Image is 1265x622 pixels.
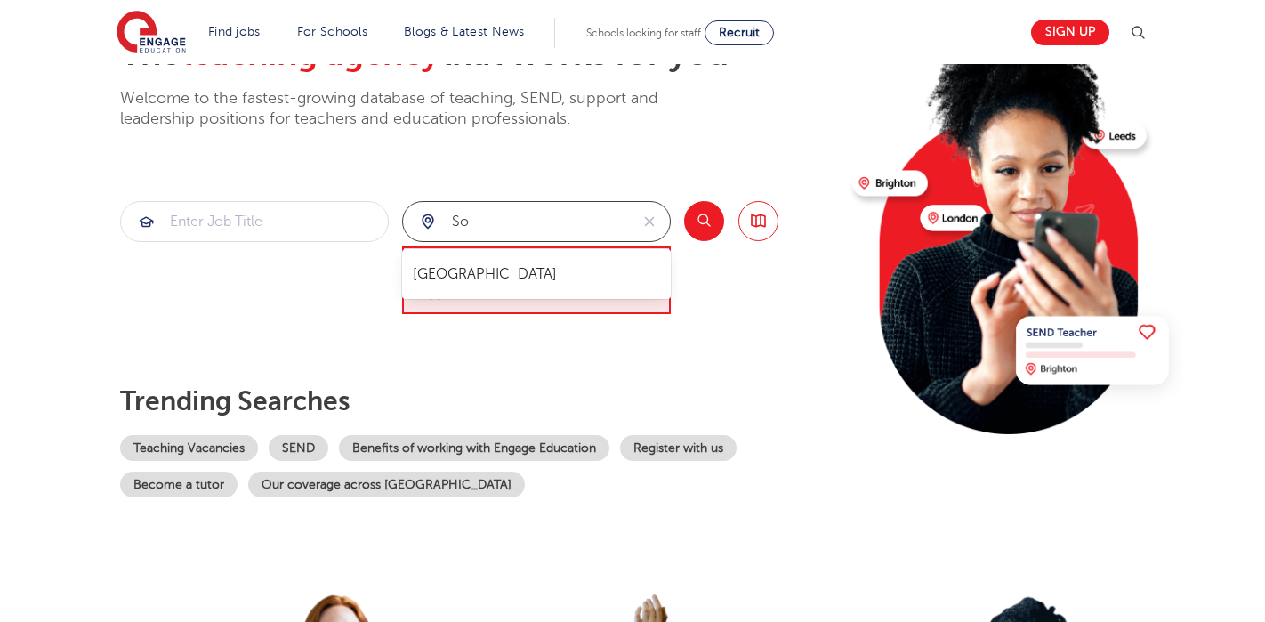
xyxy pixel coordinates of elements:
[120,435,258,461] a: Teaching Vacancies
[586,27,701,39] span: Schools looking for staff
[402,246,671,315] span: Please select a city from the list of suggestions
[269,435,328,461] a: SEND
[705,20,774,45] a: Recruit
[339,435,609,461] a: Benefits of working with Engage Education
[248,472,525,497] a: Our coverage across [GEOGRAPHIC_DATA]
[620,435,737,461] a: Register with us
[402,201,671,242] div: Submit
[629,202,670,241] button: Clear
[409,256,664,292] ul: Submit
[297,25,367,38] a: For Schools
[403,202,629,241] input: Submit
[409,256,664,292] li: [GEOGRAPHIC_DATA]
[120,88,707,130] p: Welcome to the fastest-growing database of teaching, SEND, support and leadership positions for t...
[208,25,261,38] a: Find jobs
[120,201,389,242] div: Submit
[120,385,838,417] p: Trending searches
[684,201,724,241] button: Search
[117,11,186,55] img: Engage Education
[719,26,760,39] span: Recruit
[1031,20,1109,45] a: Sign up
[121,202,388,241] input: Submit
[120,472,238,497] a: Become a tutor
[404,25,525,38] a: Blogs & Latest News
